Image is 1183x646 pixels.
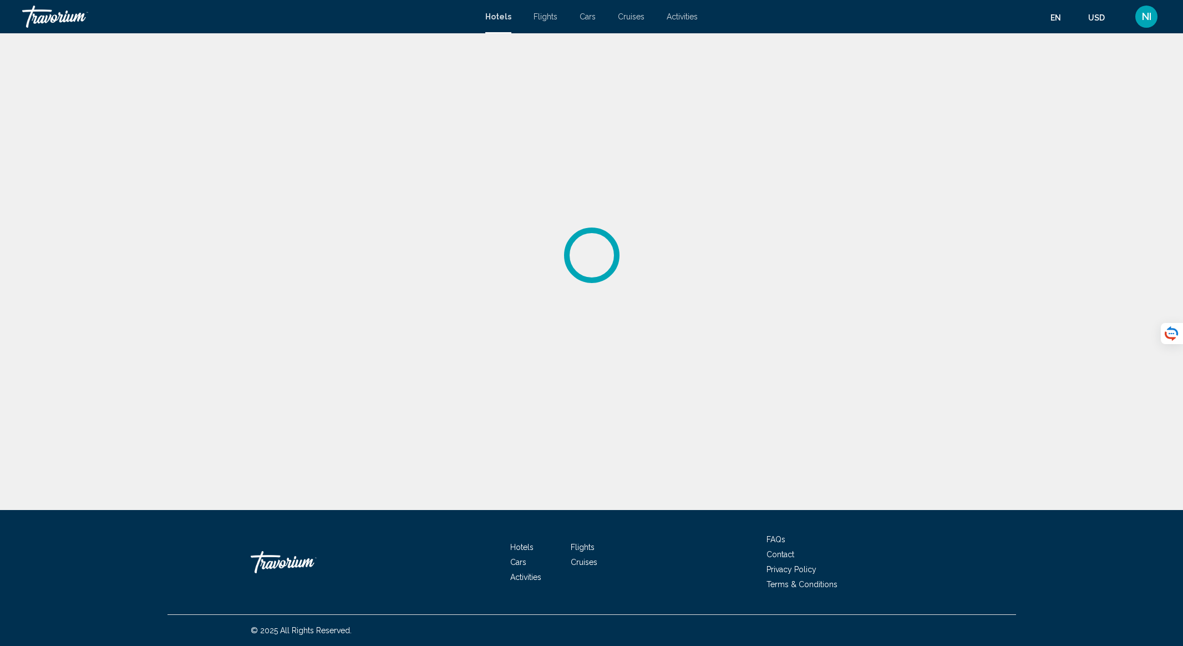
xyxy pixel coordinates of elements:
a: Hotels [485,12,511,21]
a: Flights [534,12,557,21]
a: Hotels [510,543,534,552]
a: Contact [766,550,794,559]
button: Change language [1050,9,1072,26]
span: © 2025 All Rights Reserved. [251,626,352,635]
span: USD [1088,13,1105,22]
a: Activities [667,12,698,21]
button: User Menu [1132,5,1161,28]
span: en [1050,13,1061,22]
a: Travorium [22,6,474,28]
a: Cruises [618,12,644,21]
a: Flights [571,543,595,552]
a: Cars [510,558,526,567]
a: Privacy Policy [766,565,816,574]
a: Cruises [571,558,597,567]
a: Travorium [251,546,362,579]
a: Terms & Conditions [766,580,837,589]
button: Change currency [1088,9,1115,26]
a: FAQs [766,535,785,544]
a: Activities [510,573,541,582]
span: NI [1142,11,1151,22]
a: Cars [580,12,596,21]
